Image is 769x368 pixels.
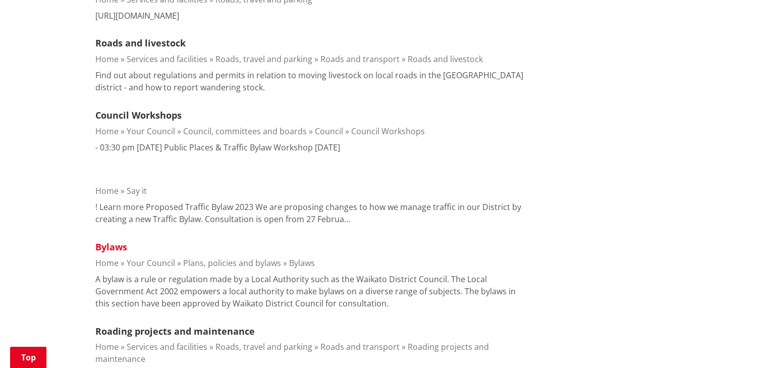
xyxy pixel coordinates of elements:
[127,126,175,137] a: Your Council
[95,69,525,93] p: Find out about regulations and permits in relation to moving livestock on local roads in the [GEO...
[95,141,340,153] p: - 03:30 pm [DATE] Public Places & Traffic Bylaw Workshop [DATE]
[215,54,312,65] a: Roads, travel and parking
[315,126,343,137] a: Council
[127,257,175,269] a: Your Council
[95,126,119,137] a: Home
[95,341,489,364] a: Roading projects and maintenance
[95,109,182,121] a: Council Workshops
[723,326,759,362] iframe: Messenger Launcher
[127,185,147,196] a: Say it
[95,341,119,352] a: Home
[10,347,46,368] a: Top
[289,257,315,269] a: Bylaws
[95,325,255,337] a: Roading projects and maintenance
[127,54,207,65] a: Services and facilities
[408,54,483,65] a: Roads and livestock
[127,341,207,352] a: Services and facilities
[95,273,525,309] p: A bylaw is a rule or regulation made by a Local Authority such as the Waikato District Council. T...
[95,54,119,65] a: Home
[95,185,119,196] a: Home
[351,126,425,137] a: Council Workshops
[320,341,400,352] a: Roads and transport
[215,341,312,352] a: Roads, travel and parking
[95,10,179,22] p: [URL][DOMAIN_NAME]
[95,241,127,253] a: Bylaws
[95,37,186,49] a: Roads and livestock
[95,257,119,269] a: Home
[320,54,400,65] a: Roads and transport
[95,201,525,225] p: ! Learn more Proposed Traffic Bylaw 2023 We are proposing changes to how we manage traffic in our...
[183,257,281,269] a: Plans, policies and bylaws
[183,126,307,137] a: Council, committees and boards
